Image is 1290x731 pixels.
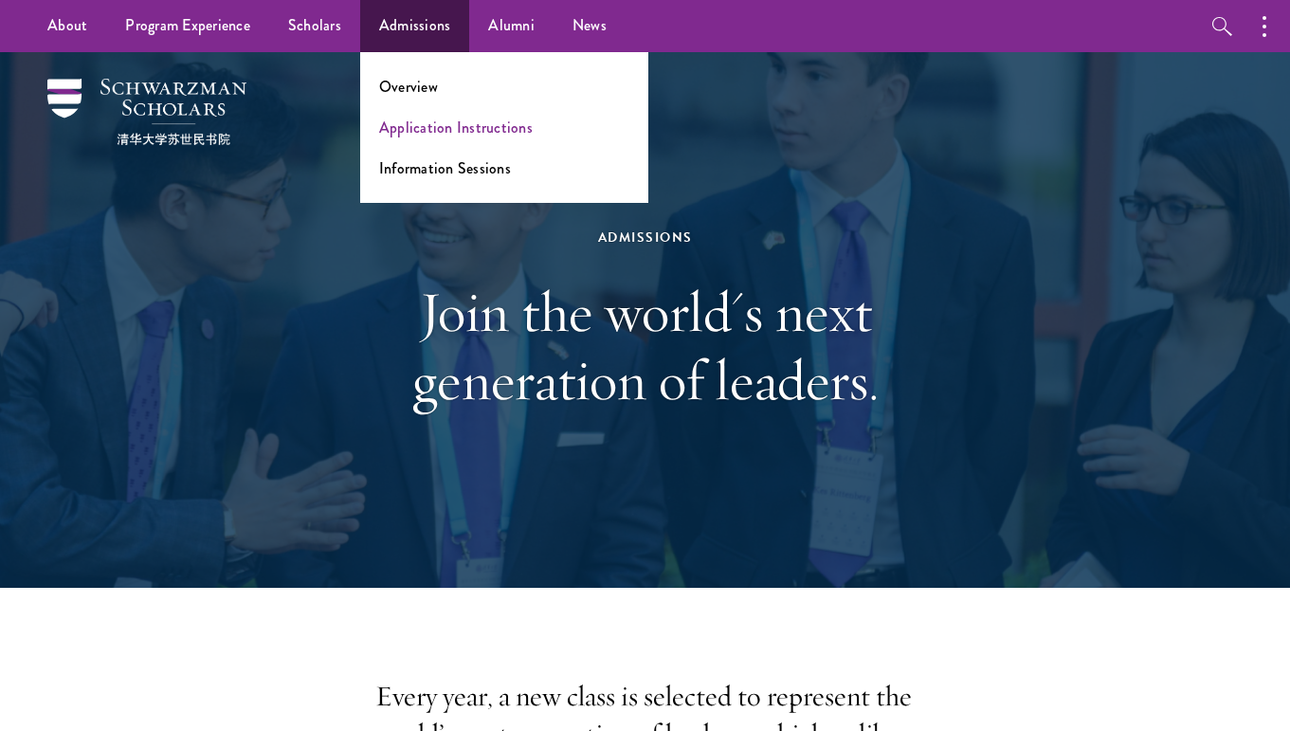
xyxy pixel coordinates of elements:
div: Admissions [318,226,972,249]
a: Information Sessions [379,157,511,179]
img: Schwarzman Scholars [47,79,246,145]
a: Application Instructions [379,117,533,138]
a: Overview [379,76,438,98]
h1: Join the world's next generation of leaders. [318,278,972,414]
